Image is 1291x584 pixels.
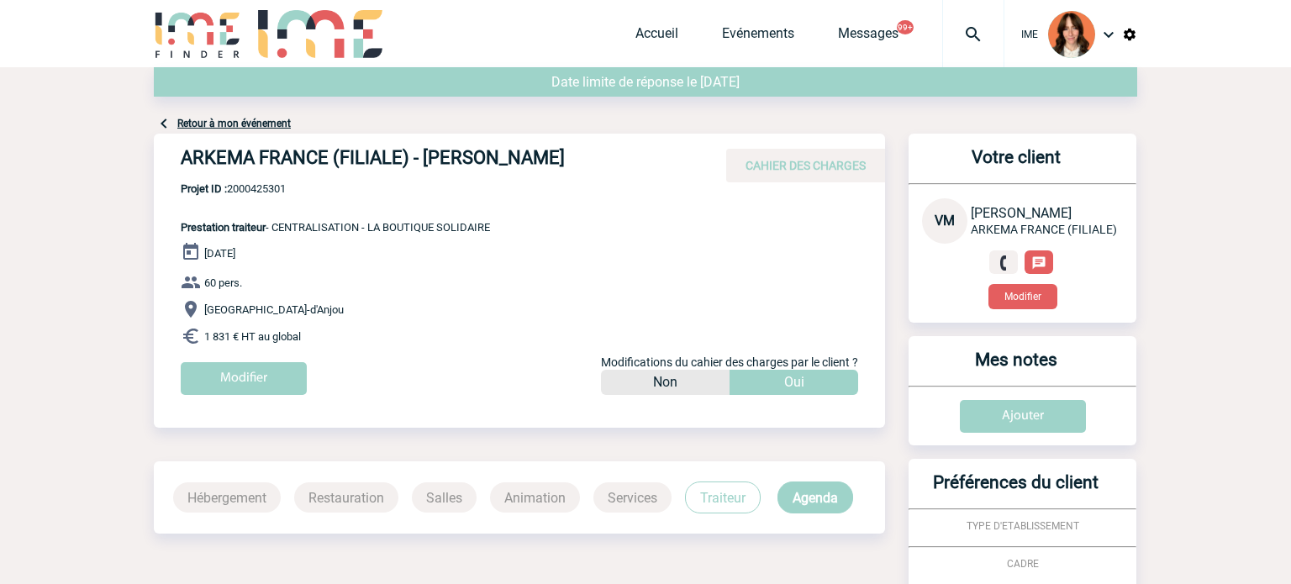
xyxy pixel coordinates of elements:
a: Retour à mon événement [177,118,291,129]
a: Evénements [722,25,794,49]
span: CADRE [1007,558,1039,570]
span: Modifications du cahier des charges par le client ? [601,355,858,369]
input: Ajouter [960,400,1086,433]
p: Agenda [777,481,853,513]
span: - CENTRALISATION - LA BOUTIQUE SOLIDAIRE [181,221,490,234]
p: Traiteur [685,481,761,513]
span: CAHIER DES CHARGES [746,159,866,172]
p: Oui [784,370,804,395]
h4: ARKEMA FRANCE (FILIALE) - [PERSON_NAME] [181,147,685,176]
span: IME [1021,29,1038,40]
a: Messages [838,25,898,49]
span: ARKEMA FRANCE (FILIALE) [971,223,1117,236]
p: Non [653,370,677,395]
span: 1 831 € HT au global [204,330,301,343]
span: TYPE D'ETABLISSEMENT [967,520,1079,532]
p: Salles [412,482,477,513]
h3: Votre client [915,147,1116,183]
span: Date limite de réponse le [DATE] [551,74,740,90]
a: Accueil [635,25,678,49]
p: Hébergement [173,482,281,513]
p: Animation [490,482,580,513]
h3: Mes notes [915,350,1116,386]
button: 99+ [897,20,914,34]
span: 60 pers. [204,276,242,289]
input: Modifier [181,362,307,395]
span: [GEOGRAPHIC_DATA]-d'Anjou [204,303,344,316]
h3: Préférences du client [915,472,1116,508]
span: 2000425301 [181,182,490,195]
img: 94396-2.png [1048,11,1095,58]
p: Restauration [294,482,398,513]
span: VM [935,213,955,229]
span: [PERSON_NAME] [971,205,1072,221]
img: chat-24-px-w.png [1031,255,1046,271]
b: Projet ID : [181,182,227,195]
img: fixe.png [996,255,1011,271]
span: [DATE] [204,247,235,260]
img: IME-Finder [154,10,241,58]
button: Modifier [988,284,1057,309]
span: Prestation traiteur [181,221,266,234]
p: Services [593,482,672,513]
